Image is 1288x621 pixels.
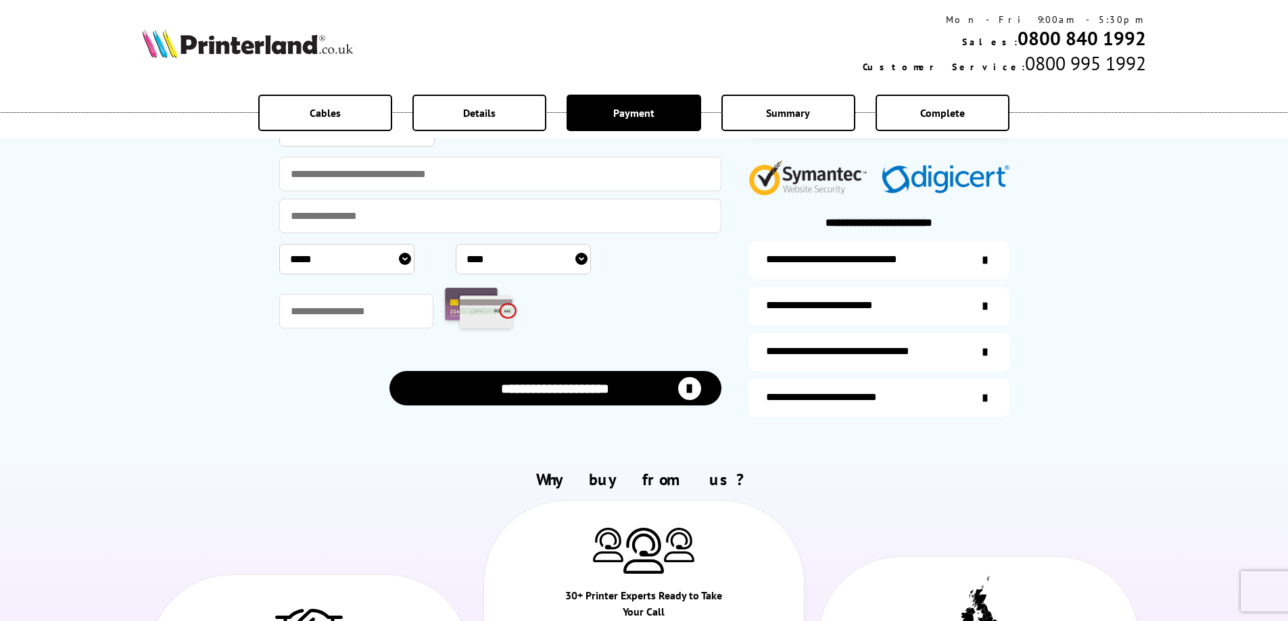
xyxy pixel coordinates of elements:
span: Cables [310,106,341,120]
span: Customer Service: [863,61,1025,73]
a: items-arrive [748,287,1009,325]
img: Printer Experts [664,528,694,562]
img: Printer Experts [623,528,664,574]
span: 0800 995 1992 [1025,51,1146,76]
h2: Why buy from us? [142,469,1147,490]
span: Sales: [962,36,1018,48]
a: secure-website [748,379,1009,417]
a: additional-ink [748,241,1009,279]
a: 0800 840 1992 [1018,26,1146,51]
span: Summary [766,106,810,120]
img: Printer Experts [593,528,623,562]
a: additional-cables [748,333,1009,371]
img: Printerland Logo [142,28,353,58]
span: Complete [920,106,965,120]
div: Mon - Fri 9:00am - 5:30pm [863,14,1146,26]
span: Details [463,106,496,120]
span: Payment [613,106,654,120]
